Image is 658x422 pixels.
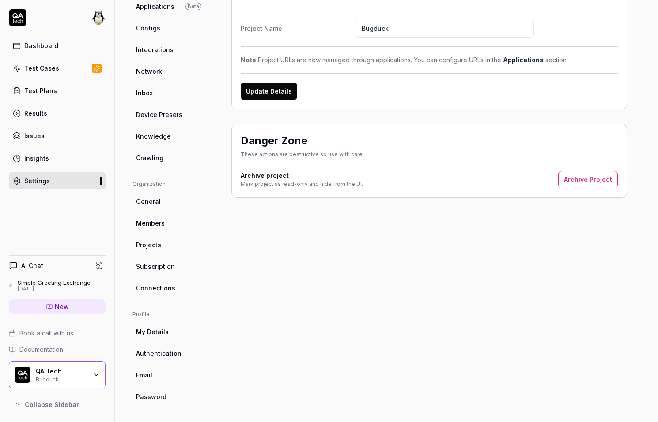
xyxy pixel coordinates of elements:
[136,262,175,271] span: Subscription
[15,367,30,383] img: QA Tech Logo
[132,180,217,188] div: Organization
[9,150,106,167] a: Insights
[132,193,217,210] a: General
[9,299,106,314] a: New
[136,132,171,141] span: Knowledge
[136,153,163,162] span: Crawling
[136,2,174,11] span: Applications
[18,286,91,292] div: [DATE]
[136,219,165,228] span: Members
[136,88,153,98] span: Inbox
[136,370,152,380] span: Email
[241,151,364,158] div: These actions are destructive so use with care.
[132,324,217,340] a: My Details
[24,154,49,163] div: Insights
[19,345,63,354] span: Documentation
[132,85,217,101] a: Inbox
[132,388,217,405] a: Password
[136,45,174,54] span: Integrations
[132,128,217,144] a: Knowledge
[136,110,182,119] span: Device Presets
[241,56,258,64] strong: Note:
[136,23,160,33] span: Configs
[24,64,59,73] div: Test Cases
[136,283,175,293] span: Connections
[9,172,106,189] a: Settings
[136,240,161,249] span: Projects
[136,392,166,401] span: Password
[55,302,69,311] span: New
[9,361,106,388] button: QA Tech LogoQA TechBugduck
[36,375,87,382] div: Bugduck
[9,127,106,144] a: Issues
[9,37,106,54] a: Dashboard
[241,24,356,33] div: Project Name
[19,328,73,338] span: Book a call with us
[132,367,217,383] a: Email
[9,328,106,338] a: Book a call with us
[21,261,43,270] h4: AI Chat
[136,349,182,358] span: Authentication
[9,279,106,292] a: Simple Greeting Exchange[DATE]
[9,396,106,413] button: Collapse Sidebar
[36,367,87,375] div: QA Tech
[132,215,217,231] a: Members
[9,82,106,99] a: Test Plans
[241,133,307,149] h2: Danger Zone
[9,60,106,77] a: Test Cases
[24,41,58,50] div: Dashboard
[136,197,161,206] span: General
[132,20,217,36] a: Configs
[241,83,297,100] button: Update Details
[132,310,217,318] div: Profile
[132,63,217,79] a: Network
[24,131,45,140] div: Issues
[503,56,544,64] a: Applications
[241,55,618,64] div: Project URLs are now managed through applications. You can configure URLs in the section.
[9,105,106,122] a: Results
[132,106,217,123] a: Device Presets
[132,237,217,253] a: Projects
[185,3,201,10] span: Beta
[132,150,217,166] a: Crawling
[136,67,162,76] span: Network
[132,41,217,58] a: Integrations
[241,180,363,188] div: Mark project as read-only and hide from the UI.
[18,279,91,286] div: Simple Greeting Exchange
[9,345,106,354] a: Documentation
[24,176,50,185] div: Settings
[136,327,169,336] span: My Details
[132,258,217,275] a: Subscription
[25,400,79,409] span: Collapse Sidebar
[24,86,57,95] div: Test Plans
[241,171,363,180] h4: Archive project
[91,11,106,25] img: 5eef0e98-4aae-465c-a732-758f13500123.jpeg
[132,345,217,362] a: Authentication
[558,171,618,188] button: Archive Project
[24,109,47,118] div: Results
[132,280,217,296] a: Connections
[356,20,534,38] input: Project Name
